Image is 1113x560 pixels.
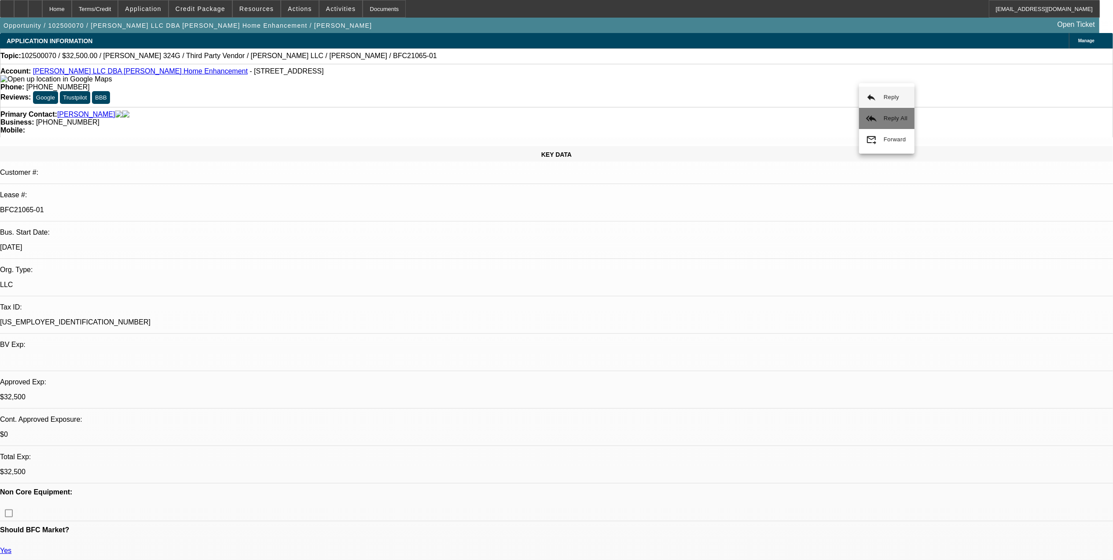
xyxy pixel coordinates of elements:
a: [PERSON_NAME] [57,111,115,118]
span: [PHONE_NUMBER] [36,118,99,126]
span: - [STREET_ADDRESS] [250,67,323,75]
span: Application [125,5,161,12]
span: APPLICATION INFORMATION [7,37,92,44]
span: Forward [884,136,906,143]
a: [PERSON_NAME] LLC DBA [PERSON_NAME] Home Enhancement [33,67,248,75]
button: Actions [281,0,319,17]
span: [PHONE_NUMBER] [26,83,90,91]
button: Credit Package [169,0,232,17]
mat-icon: reply [866,92,877,103]
button: Application [118,0,168,17]
span: Credit Package [176,5,225,12]
span: 102500070 / $32,500.00 / [PERSON_NAME] 324G / Third Party Vendor / [PERSON_NAME] LLC / [PERSON_NA... [21,52,437,60]
span: Reply [884,94,899,100]
img: facebook-icon.png [115,111,122,118]
span: Resources [239,5,274,12]
button: BBB [92,91,110,104]
strong: Topic: [0,52,21,60]
button: Resources [233,0,280,17]
img: linkedin-icon.png [122,111,129,118]
span: Activities [326,5,356,12]
strong: Account: [0,67,31,75]
button: Activities [320,0,363,17]
a: View Google Maps [0,75,112,83]
strong: Business: [0,118,34,126]
span: Reply All [884,115,907,122]
strong: Primary Contact: [0,111,57,118]
span: Actions [288,5,312,12]
span: KEY DATA [541,151,572,158]
mat-icon: forward_to_inbox [866,134,877,145]
span: Manage [1078,38,1095,43]
strong: Phone: [0,83,24,91]
button: Trustpilot [60,91,90,104]
strong: Mobile: [0,126,25,134]
button: Google [33,91,58,104]
strong: Reviews: [0,93,31,101]
a: Open Ticket [1054,17,1098,32]
mat-icon: reply_all [866,113,877,124]
img: Open up location in Google Maps [0,75,112,83]
span: Opportunity / 102500070 / [PERSON_NAME] LLC DBA [PERSON_NAME] Home Enhancement / [PERSON_NAME] [4,22,372,29]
